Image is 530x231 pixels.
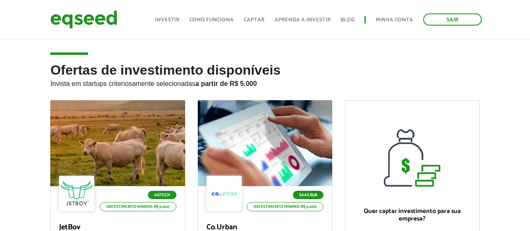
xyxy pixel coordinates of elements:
[50,63,479,100] h2: Ofertas de investimento disponíveis
[354,208,471,223] p: Quer captar investimento para sua empresa?
[244,17,264,23] a: Captar
[100,202,176,211] p: Investimento mínimo: R$ 5.000
[155,17,179,23] a: Investir
[293,191,323,199] p: SaaS B2B
[189,17,234,23] a: Como funciona
[148,191,176,199] p: Agtech
[50,8,117,31] img: EqSeed
[423,13,482,26] a: Sair
[274,17,331,23] a: Aprenda a investir
[247,202,323,211] p: Investimento mínimo: R$ 5.000
[341,17,354,23] a: Blog
[50,78,479,88] p: Invista em startups criteriosamente selecionadas
[376,17,413,23] a: Minha conta
[195,80,257,87] strong: a partir de R$ 5.000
